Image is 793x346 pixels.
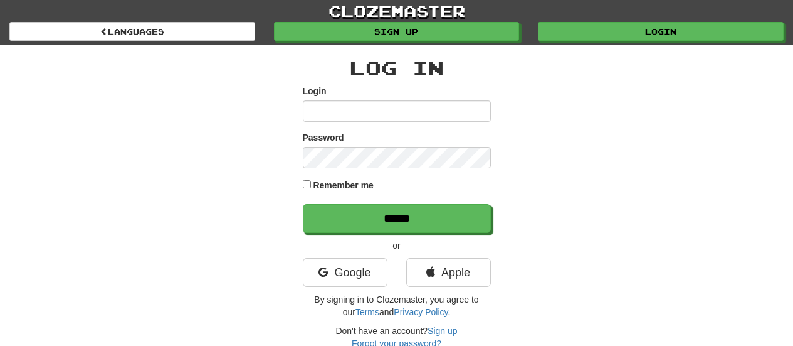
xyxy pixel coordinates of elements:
[274,22,520,41] a: Sign up
[303,258,387,287] a: Google
[313,179,374,192] label: Remember me
[303,85,327,97] label: Login
[538,22,784,41] a: Login
[9,22,255,41] a: Languages
[355,307,379,317] a: Terms
[303,58,491,78] h2: Log In
[428,326,457,336] a: Sign up
[303,239,491,252] p: or
[303,293,491,318] p: By signing in to Clozemaster, you agree to our and .
[406,258,491,287] a: Apple
[303,131,344,144] label: Password
[394,307,448,317] a: Privacy Policy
